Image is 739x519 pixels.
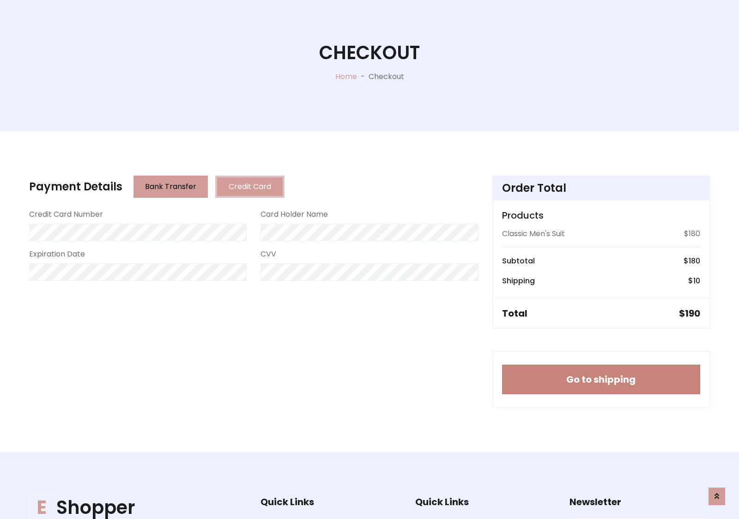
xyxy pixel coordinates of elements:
[260,249,276,260] label: CVV
[260,209,328,220] label: Card Holder Name
[502,228,565,239] p: Classic Men's Suit
[502,276,535,285] h6: Shipping
[133,176,208,198] button: Bank Transfer
[689,256,700,266] span: 180
[684,228,700,239] p: $180
[215,176,285,198] button: Credit Card
[693,275,700,286] span: 10
[335,71,357,82] a: Home
[502,182,700,195] h4: Order Total
[357,71,369,82] p: -
[685,307,700,320] span: 190
[29,496,231,519] h1: Shopper
[29,209,103,220] label: Credit Card Number
[415,496,556,507] h5: Quick Links
[569,496,710,507] h5: Newsletter
[679,308,700,319] h5: $
[29,496,231,519] a: EShopper
[260,496,401,507] h5: Quick Links
[502,210,700,221] h5: Products
[502,256,535,265] h6: Subtotal
[29,180,122,194] h4: Payment Details
[688,276,700,285] h6: $
[369,71,404,82] p: Checkout
[502,308,527,319] h5: Total
[29,249,85,260] label: Expiration Date
[502,365,700,394] button: Go to shipping
[684,256,700,265] h6: $
[319,42,420,64] h1: Checkout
